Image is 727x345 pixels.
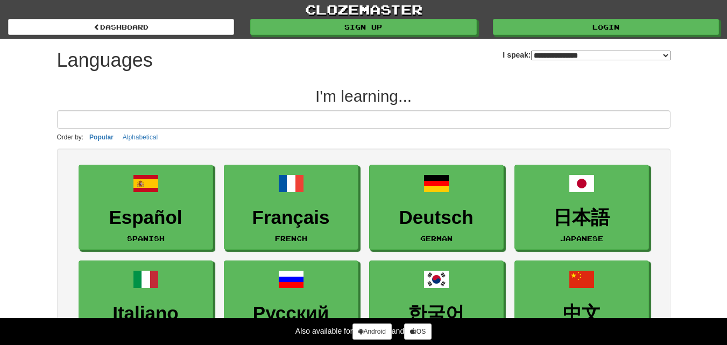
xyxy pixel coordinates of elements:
button: Alphabetical [119,131,161,143]
a: EspañolSpanish [79,165,213,250]
h3: Français [230,207,352,228]
a: FrançaisFrench [224,165,358,250]
small: Japanese [560,235,603,242]
a: Sign up [250,19,476,35]
a: Login [493,19,719,35]
a: dashboard [8,19,234,35]
h3: Русский [230,303,352,324]
label: I speak: [503,50,670,60]
h3: 中文 [520,303,643,324]
a: Android [352,323,391,340]
button: Popular [86,131,117,143]
small: German [420,235,453,242]
a: iOS [404,323,432,340]
small: Spanish [127,235,165,242]
h3: 日本語 [520,207,643,228]
a: 日本語Japanese [514,165,649,250]
h3: Italiano [84,303,207,324]
small: French [275,235,307,242]
h3: Deutsch [375,207,498,228]
select: I speak: [531,51,670,60]
small: Order by: [57,133,84,141]
h1: Languages [57,50,153,71]
h2: I'm learning... [57,87,670,105]
h3: 한국어 [375,303,498,324]
a: DeutschGerman [369,165,504,250]
h3: Español [84,207,207,228]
